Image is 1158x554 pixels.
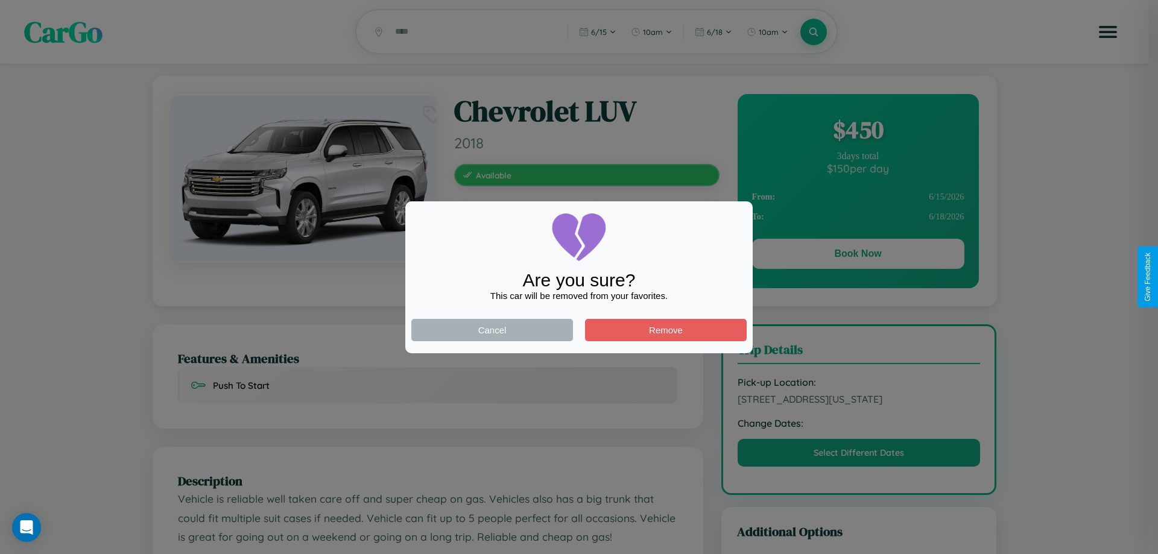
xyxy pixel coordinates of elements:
div: Open Intercom Messenger [12,513,41,542]
div: Give Feedback [1144,253,1152,301]
div: Are you sure? [411,270,747,291]
button: Cancel [411,319,573,341]
img: broken-heart [549,207,609,268]
button: Remove [585,319,747,341]
div: This car will be removed from your favorites. [411,291,747,301]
